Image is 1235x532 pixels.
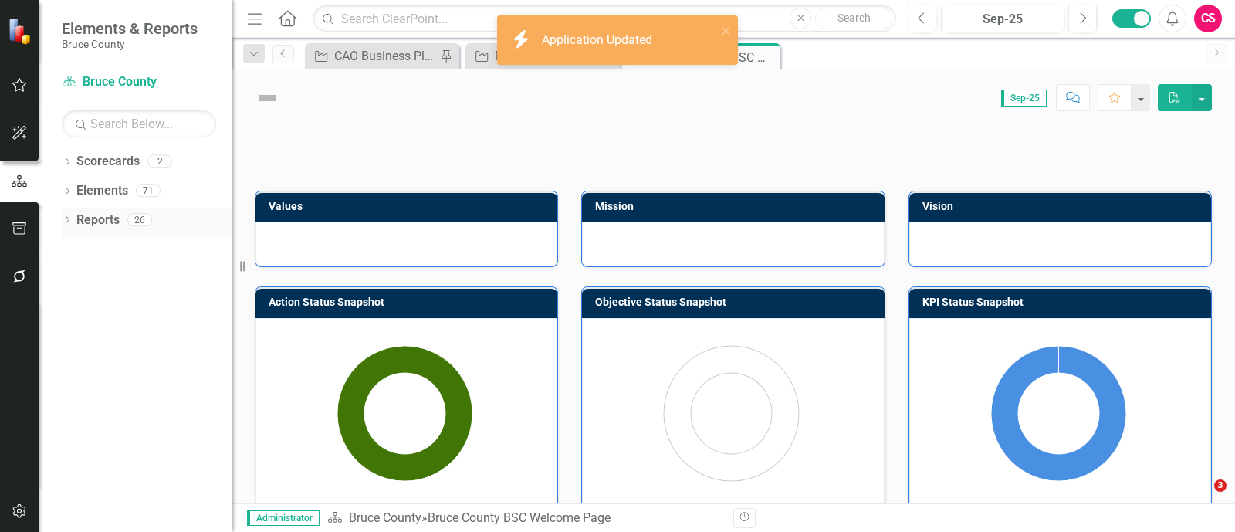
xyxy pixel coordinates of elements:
span: Search [837,12,871,24]
img: ClearPoint Strategy [8,18,35,45]
h3: Action Status Snapshot [269,296,550,308]
a: Bruce County [62,73,216,91]
div: » [327,510,722,527]
button: Sep-25 [941,5,1064,32]
div: CAO Business Plan Initiatives [334,46,436,66]
h3: Values [269,201,550,212]
button: CS [1194,5,1222,32]
span: Elements & Reports [62,19,198,38]
a: Bruce County [349,510,421,525]
h3: KPI Status Snapshot [922,296,1203,308]
a: CAO Business Plan Initiatives [309,46,436,66]
img: Not Defined [255,86,279,110]
span: Administrator [247,510,320,526]
input: Search Below... [62,110,216,137]
a: Manage Elements [469,46,597,66]
input: Search ClearPoint... [313,5,896,32]
h3: Vision [922,201,1203,212]
div: Sep-25 [946,10,1059,29]
a: Scorecards [76,153,140,171]
button: Search [815,8,892,29]
div: Bruce County BSC Welcome Page [428,510,611,525]
div: 26 [127,213,152,226]
iframe: Intercom live chat [1183,479,1220,517]
path: Not Started, 2. [991,346,1126,481]
a: Elements [76,182,128,200]
div: 71 [136,185,161,198]
small: Bruce County [62,38,198,50]
div: 2 [147,155,172,168]
span: 3 [1214,479,1227,492]
path: Completed, 13. [337,346,472,481]
button: close [721,22,732,39]
h3: Objective Status Snapshot [595,296,876,308]
div: Application Updated [542,32,656,49]
a: Reports [76,212,120,229]
span: Sep-25 [1001,90,1047,107]
h3: Mission [595,201,876,212]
